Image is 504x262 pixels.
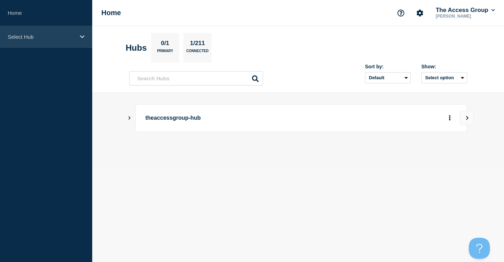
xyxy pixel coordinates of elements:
button: Select option [421,72,467,83]
button: Account settings [412,6,427,20]
button: The Access Group [434,7,496,14]
p: Primary [157,49,173,56]
p: [PERSON_NAME] [434,14,496,19]
h2: Hubs [126,43,147,53]
select: Sort by [365,72,411,83]
iframe: Help Scout Beacon - Open [469,238,490,259]
div: Sort by: [365,64,411,69]
p: theaccessgroup-hub [145,112,340,125]
button: View [460,111,474,125]
p: Select Hub [8,34,75,40]
button: More actions [445,112,454,125]
div: Show: [421,64,467,69]
h1: Home [101,9,121,17]
button: Show Connected Hubs [128,116,131,121]
p: 0/1 [158,40,172,49]
button: Support [393,6,408,20]
p: 1/211 [187,40,208,49]
p: Connected [186,49,208,56]
input: Search Hubs [129,71,263,86]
